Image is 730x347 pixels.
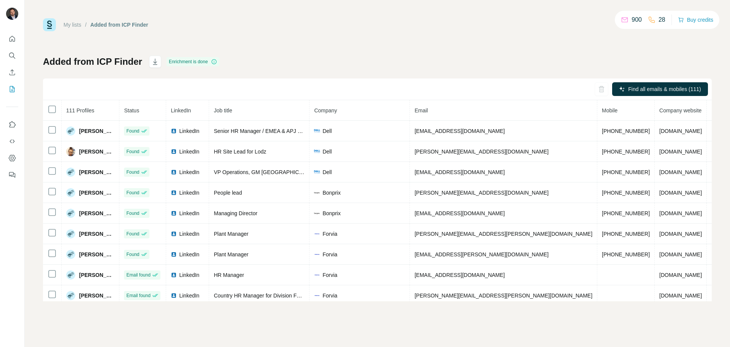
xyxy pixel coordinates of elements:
span: Senior HR Manager / EMEA & APJ Workforce Transition PMO [214,128,360,134]
span: LinkedIn [179,292,199,299]
span: Dell [322,127,332,135]
a: My lists [63,22,81,28]
img: Avatar [6,8,18,20]
img: Surfe Logo [43,18,56,31]
span: [PERSON_NAME] [79,148,114,155]
img: LinkedIn logo [171,169,177,175]
img: company-logo [314,293,320,299]
button: Dashboard [6,151,18,165]
span: Found [126,128,139,134]
span: [EMAIL_ADDRESS][DOMAIN_NAME] [414,272,505,278]
span: [PHONE_NUMBER] [602,149,650,155]
span: [PERSON_NAME] [79,168,114,176]
button: Find all emails & mobiles (111) [612,82,708,96]
span: LinkedIn [179,209,199,217]
span: Email found [126,292,150,299]
span: [PHONE_NUMBER] [602,231,650,237]
span: [DOMAIN_NAME] [659,210,702,216]
span: LinkedIn [179,271,199,279]
img: LinkedIn logo [171,231,177,237]
span: Email [414,107,428,114]
span: People lead [214,190,242,196]
span: LinkedIn [179,189,199,197]
span: [EMAIL_ADDRESS][PERSON_NAME][DOMAIN_NAME] [414,251,548,257]
p: 900 [632,15,642,24]
button: Search [6,49,18,62]
img: LinkedIn logo [171,293,177,299]
span: Found [126,230,139,237]
span: Plant Manager [214,231,248,237]
span: 111 Profiles [66,107,94,114]
img: LinkedIn logo [171,149,177,155]
span: LinkedIn [179,127,199,135]
span: [DOMAIN_NAME] [659,231,702,237]
img: LinkedIn logo [171,210,177,216]
span: Status [124,107,139,114]
img: Avatar [66,147,75,156]
span: Forvia [322,230,337,238]
img: company-logo [314,210,320,216]
img: Avatar [66,188,75,197]
img: Avatar [66,229,75,238]
button: Use Surfe on LinkedIn [6,118,18,131]
img: Avatar [66,270,75,280]
span: [EMAIL_ADDRESS][DOMAIN_NAME] [414,128,505,134]
button: Quick start [6,32,18,46]
span: LinkedIn [171,107,191,114]
img: company-logo [314,129,320,133]
img: Avatar [66,209,75,218]
button: Feedback [6,168,18,182]
span: [EMAIL_ADDRESS][DOMAIN_NAME] [414,169,505,175]
span: LinkedIn [179,230,199,238]
span: [PERSON_NAME] [79,271,114,279]
span: Forvia [322,271,337,279]
span: [PHONE_NUMBER] [602,190,650,196]
span: [PERSON_NAME][EMAIL_ADDRESS][PERSON_NAME][DOMAIN_NAME] [414,293,592,299]
span: [PHONE_NUMBER] [602,210,650,216]
span: Job title [214,107,232,114]
span: [PHONE_NUMBER] [602,169,650,175]
span: [PERSON_NAME][EMAIL_ADDRESS][DOMAIN_NAME] [414,149,548,155]
span: [PERSON_NAME][EMAIL_ADDRESS][PERSON_NAME][DOMAIN_NAME] [414,231,592,237]
img: company-logo [314,170,320,174]
span: [PERSON_NAME] [79,251,114,258]
span: Mobile [602,107,617,114]
img: company-logo [314,150,320,153]
img: Avatar [66,291,75,300]
span: Found [126,251,139,258]
img: company-logo [314,251,320,257]
span: Found [126,169,139,176]
span: Email found [126,272,150,278]
span: [PERSON_NAME] [79,230,114,238]
span: [PHONE_NUMBER] [602,128,650,134]
span: Managing Director [214,210,257,216]
div: Enrichment is done [167,57,219,66]
span: Found [126,148,139,155]
span: [EMAIL_ADDRESS][DOMAIN_NAME] [414,210,505,216]
span: [DOMAIN_NAME] [659,293,702,299]
span: [PERSON_NAME][EMAIL_ADDRESS][DOMAIN_NAME] [414,190,548,196]
span: [DOMAIN_NAME] [659,128,702,134]
span: [DOMAIN_NAME] [659,190,702,196]
button: Buy credits [678,14,713,25]
span: [PERSON_NAME] [79,127,114,135]
button: My lists [6,82,18,96]
img: company-logo [314,190,320,196]
span: Country HR Manager for Division Functions [214,293,316,299]
span: [DOMAIN_NAME] [659,169,702,175]
span: HR Site Lead for Lodz [214,149,266,155]
span: [DOMAIN_NAME] [659,251,702,257]
span: LinkedIn [179,251,199,258]
span: Company website [659,107,701,114]
span: [DOMAIN_NAME] [659,149,702,155]
img: company-logo [314,272,320,278]
span: Found [126,210,139,217]
span: LinkedIn [179,148,199,155]
img: Avatar [66,126,75,136]
span: LinkedIn [179,168,199,176]
span: Bonprix [322,189,340,197]
img: LinkedIn logo [171,251,177,257]
span: Bonprix [322,209,340,217]
li: / [85,21,87,29]
button: Enrich CSV [6,66,18,79]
